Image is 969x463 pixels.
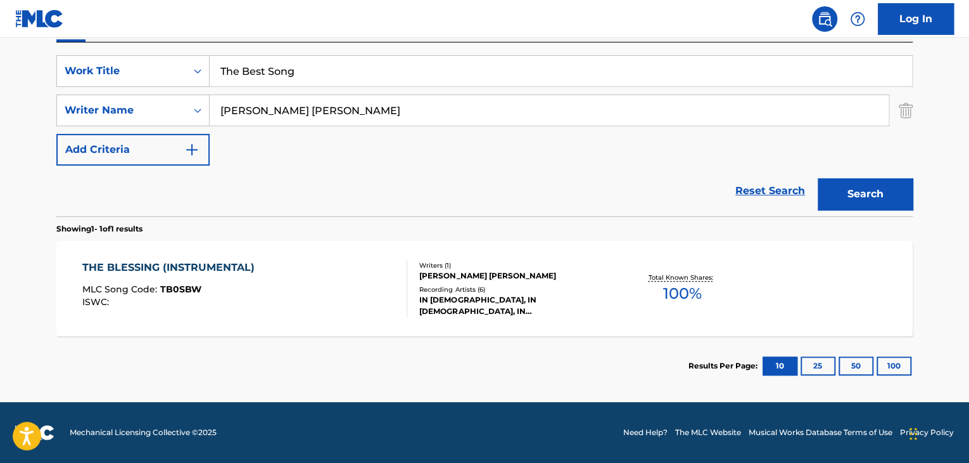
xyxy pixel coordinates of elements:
[82,260,261,275] div: THE BLESSING (INSTRUMENTAL)
[763,356,797,375] button: 10
[65,63,179,79] div: Work Title
[909,415,917,453] div: Arrastrar
[56,55,913,216] form: Search Form
[56,223,142,235] p: Showing 1 - 1 of 1 results
[419,294,611,317] div: IN [DEMOGRAPHIC_DATA], IN [DEMOGRAPHIC_DATA], IN [DEMOGRAPHIC_DATA], IN [DEMOGRAPHIC_DATA], IN [D...
[82,284,160,295] span: MLC Song Code :
[675,427,741,438] a: The MLC Website
[845,6,870,32] div: Help
[623,427,668,438] a: Need Help?
[801,356,835,375] button: 25
[160,284,201,295] span: TB0SBW
[877,356,911,375] button: 100
[878,3,954,35] a: Log In
[648,273,716,282] p: Total Known Shares:
[184,142,199,157] img: 9d2ae6d4665cec9f34b9.svg
[662,282,701,305] span: 100 %
[419,270,611,282] div: [PERSON_NAME] [PERSON_NAME]
[56,134,210,166] button: Add Criteria
[906,402,969,463] iframe: Chat Widget
[906,402,969,463] div: Widget de chat
[850,11,865,27] img: help
[419,285,611,294] div: Recording Artists ( 6 )
[839,356,873,375] button: 50
[70,427,217,438] span: Mechanical Licensing Collective © 2025
[15,10,64,28] img: MLC Logo
[15,425,54,440] img: logo
[749,427,892,438] a: Musical Works Database Terms of Use
[818,178,913,210] button: Search
[817,11,832,27] img: search
[56,241,913,336] a: THE BLESSING (INSTRUMENTAL)MLC Song Code:TB0SBWISWC:Writers (1)[PERSON_NAME] [PERSON_NAME]Recordi...
[82,296,112,308] span: ISWC :
[729,177,811,205] a: Reset Search
[812,6,837,32] a: Public Search
[899,95,913,126] img: Delete Criterion
[419,261,611,270] div: Writers ( 1 )
[688,360,761,372] p: Results Per Page:
[65,103,179,118] div: Writer Name
[900,427,954,438] a: Privacy Policy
